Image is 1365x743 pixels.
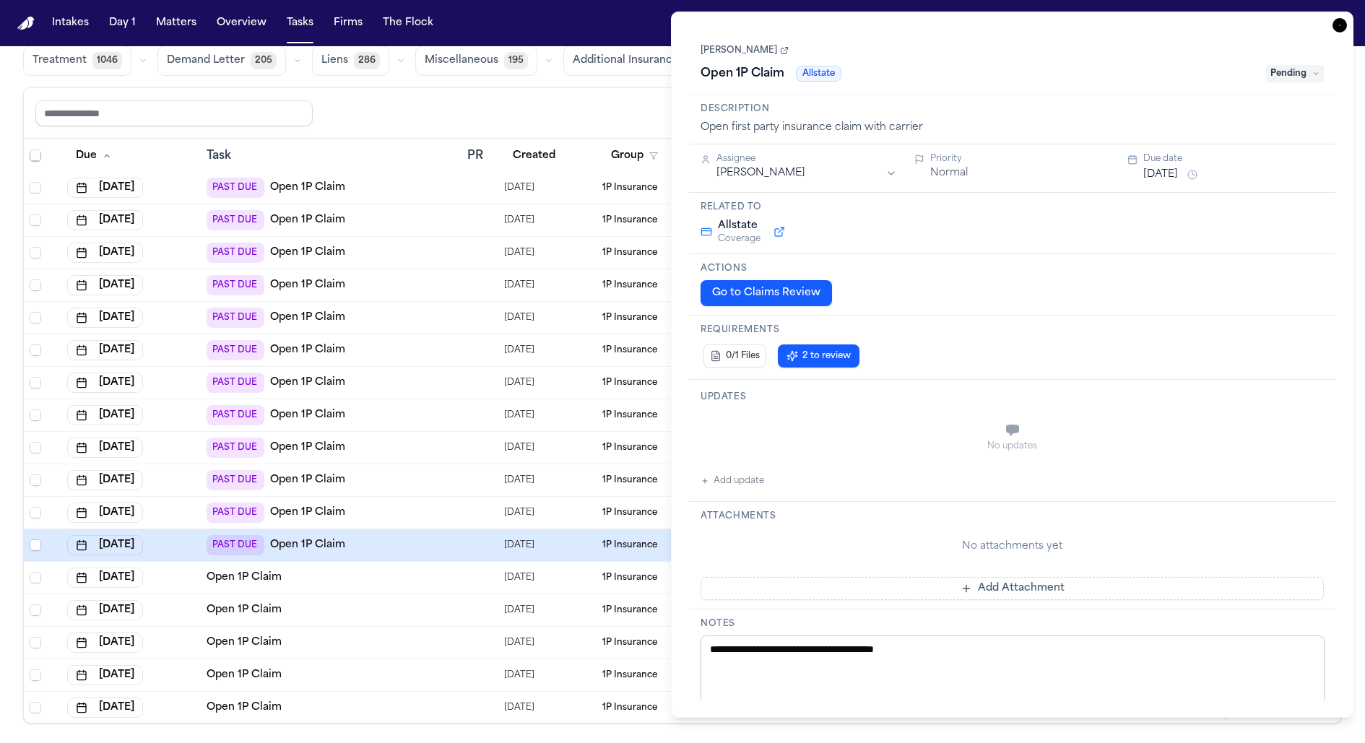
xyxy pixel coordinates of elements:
[67,535,143,555] button: [DATE]
[321,53,348,68] span: Liens
[718,233,760,245] span: Coverage
[67,698,143,718] button: [DATE]
[504,503,534,523] span: 9/10/2025, 4:22:54 PM
[726,350,760,362] span: 0/1 Files
[701,324,1324,336] h3: Requirements
[716,153,897,165] div: Assignee
[701,121,1324,135] div: Open first party insurance claim with carrier
[207,535,264,555] span: PAST DUE
[207,635,282,650] a: Open 1P Claim
[602,669,657,681] span: 1P Insurance
[701,391,1324,403] h3: Updates
[23,45,131,76] button: Treatment1046
[701,440,1324,452] div: No updates
[354,52,380,69] span: 286
[415,45,537,76] button: Miscellaneous195
[602,539,657,551] span: 1P Insurance
[312,45,389,76] button: Liens286
[30,604,41,616] span: Select row
[67,600,143,620] button: [DATE]
[504,600,534,620] span: 9/11/2025, 10:56:14 AM
[46,10,95,36] button: Intakes
[251,52,277,69] span: 205
[30,507,41,518] span: Select row
[103,10,142,36] button: Day 1
[573,53,679,68] span: Additional Insurance
[17,17,35,30] a: Home
[778,344,859,368] button: 2 to review
[563,45,708,76] button: Additional Insurance0
[695,62,790,85] h1: Open 1P Claim
[701,280,832,306] button: Go to Claims Review
[207,503,264,523] span: PAST DUE
[32,53,87,68] span: Treatment
[504,665,534,685] span: 9/11/2025, 10:55:59 AM
[207,603,282,617] a: Open 1P Claim
[796,66,841,82] span: Allstate
[701,539,1324,554] div: No attachments yet
[504,52,528,69] span: 195
[701,103,1324,115] h3: Description
[67,665,143,685] button: [DATE]
[1143,168,1178,182] button: [DATE]
[1143,153,1324,165] div: Due date
[718,219,760,233] span: Allstate
[930,153,1111,165] div: Priority
[504,698,534,718] span: 9/11/2025, 10:55:31 AM
[701,472,764,490] button: Add update
[207,668,282,682] a: Open 1P Claim
[207,700,282,715] a: Open 1P Claim
[328,10,368,36] button: Firms
[30,572,41,583] span: Select row
[211,10,272,36] button: Overview
[150,10,202,36] button: Matters
[701,263,1324,274] h3: Actions
[703,344,766,368] button: 0/1 Files
[377,10,439,36] button: The Flock
[30,637,41,648] span: Select row
[281,10,319,36] button: Tasks
[930,166,968,181] button: Normal
[67,568,143,588] button: [DATE]
[802,350,851,362] span: 2 to review
[602,702,657,713] span: 1P Insurance
[157,45,286,76] button: Demand Letter205
[270,538,345,552] a: Open 1P Claim
[602,637,657,648] span: 1P Insurance
[701,201,1324,213] h3: Related to
[602,604,657,616] span: 1P Insurance
[504,568,534,588] span: 9/11/2025, 10:59:39 AM
[30,539,41,551] span: Select row
[1184,166,1201,183] button: Snooze task
[701,618,1324,630] h3: Notes
[701,510,1324,522] h3: Attachments
[425,53,498,68] span: Miscellaneous
[67,503,143,523] button: [DATE]
[207,570,282,585] a: Open 1P Claim
[701,577,1324,600] button: Add Attachment
[17,17,35,30] img: Finch Logo
[701,45,789,56] a: [PERSON_NAME]
[504,535,534,555] span: 9/10/2025, 9:17:01 AM
[602,572,657,583] span: 1P Insurance
[504,633,534,653] span: 9/11/2025, 11:01:15 AM
[67,633,143,653] button: [DATE]
[30,702,41,713] span: Select row
[602,507,657,518] span: 1P Insurance
[270,505,345,520] a: Open 1P Claim
[30,669,41,681] span: Select row
[167,53,245,68] span: Demand Letter
[1266,65,1324,82] span: Pending
[92,52,122,69] span: 1046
